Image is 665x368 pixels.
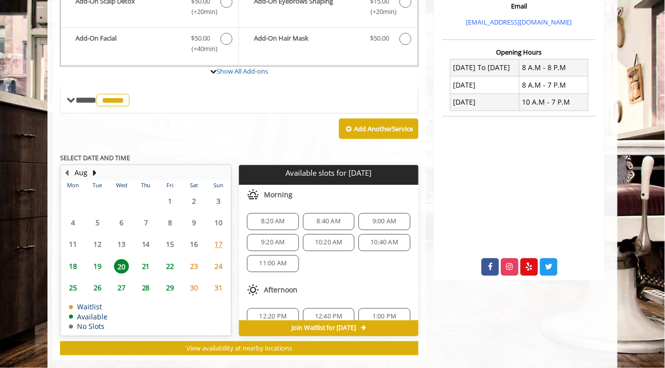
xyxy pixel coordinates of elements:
span: 12:40 PM [315,313,342,321]
b: Add-On Hair Mask [254,33,360,45]
span: (+20min ) [186,7,215,17]
th: Wed [109,181,133,191]
span: 8:20 AM [261,218,284,226]
b: Add Another Service [354,124,413,133]
span: 31 [211,281,226,295]
h3: Opening Hours [442,49,596,56]
td: Select day21 [133,255,157,277]
td: Select day31 [206,277,231,299]
td: [DATE] [450,77,519,94]
td: Select day20 [109,255,133,277]
button: View availability at nearby locations [60,341,418,356]
h3: Email [445,3,593,10]
td: Select day22 [158,255,182,277]
span: 25 [65,281,80,295]
span: Join Waitlist for [DATE] [291,324,356,332]
span: 19 [90,259,105,274]
td: 8 A.M - 7 P.M [519,77,588,94]
div: 10:40 AM [358,234,410,251]
div: 11:00 AM [247,255,298,272]
span: 22 [162,259,177,274]
td: Select day18 [61,255,85,277]
b: Add-On Facial [75,33,181,54]
span: 17 [211,237,226,252]
button: Next Month [91,168,99,179]
span: 9:00 AM [372,218,396,226]
td: Select day17 [206,234,231,255]
td: Select day28 [133,277,157,299]
span: Morning [264,191,292,199]
td: 10 A.M - 7 P.M [519,94,588,111]
span: 1:00 PM [372,313,396,321]
span: 8:40 AM [317,218,340,226]
span: 28 [138,281,153,295]
span: 21 [138,259,153,274]
th: Thu [133,181,157,191]
span: 23 [187,259,202,274]
td: [DATE] To [DATE] [450,59,519,76]
button: Add AnotherService [339,119,418,140]
span: View availability at nearby locations [186,344,292,353]
img: afternoon slots [247,284,259,296]
td: Select day23 [182,255,206,277]
td: Select day30 [182,277,206,299]
p: Available slots for [DATE] [243,169,414,178]
td: Select day26 [85,277,109,299]
td: Available [69,313,107,321]
div: 9:00 AM [358,213,410,230]
span: 18 [65,259,80,274]
span: 30 [187,281,202,295]
button: Aug [74,168,87,179]
a: [EMAIL_ADDRESS][DOMAIN_NAME] [466,18,572,27]
td: Select day29 [158,277,182,299]
td: Select day25 [61,277,85,299]
div: 1:00 PM [358,308,410,325]
div: 10:20 AM [303,234,354,251]
th: Sun [206,181,231,191]
th: Sat [182,181,206,191]
td: [DATE] [450,94,519,111]
span: 29 [162,281,177,295]
span: 26 [90,281,105,295]
img: morning slots [247,189,259,201]
label: Add-On Facial [65,33,233,57]
span: 12:20 PM [259,313,287,321]
td: No Slots [69,323,107,330]
span: Afternoon [264,286,297,294]
a: Show All Add-ons [216,67,268,76]
span: 10:20 AM [315,239,342,247]
td: Waitlist [69,303,107,311]
span: $50.00 [191,33,210,44]
div: 12:40 PM [303,308,354,325]
span: (+20min ) [365,7,394,17]
button: Previous Month [63,168,71,179]
div: 8:20 AM [247,213,298,230]
div: 12:20 PM [247,308,298,325]
td: Select day19 [85,255,109,277]
td: Select day24 [206,255,231,277]
span: 20 [114,259,129,274]
span: $50.00 [370,33,389,44]
th: Fri [158,181,182,191]
div: 8:40 AM [303,213,354,230]
span: 27 [114,281,129,295]
span: 9:20 AM [261,239,284,247]
th: Tue [85,181,109,191]
span: 24 [211,259,226,274]
span: 10:40 AM [371,239,398,247]
b: SELECT DATE AND TIME [60,153,130,162]
label: Add-On Hair Mask [244,33,412,48]
td: Select day27 [109,277,133,299]
td: 8 A.M - 8 P.M [519,59,588,76]
span: (+40min ) [186,44,215,54]
div: 9:20 AM [247,234,298,251]
span: 11:00 AM [259,260,287,268]
th: Mon [61,181,85,191]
